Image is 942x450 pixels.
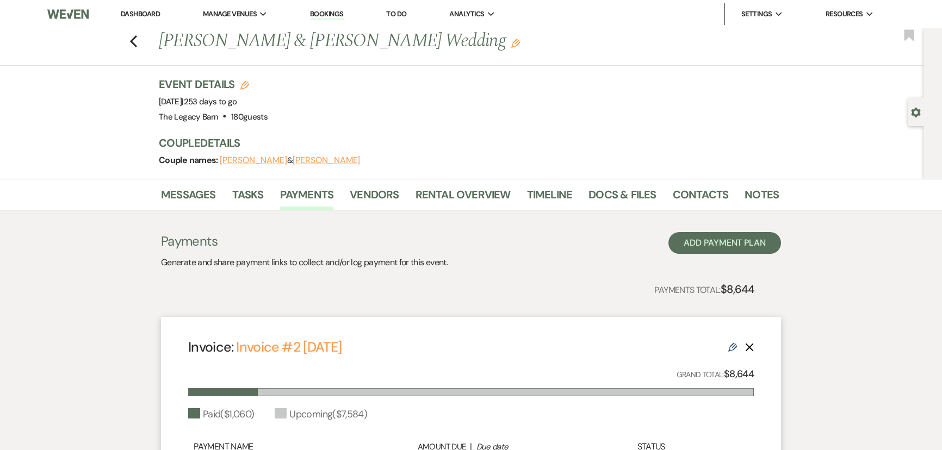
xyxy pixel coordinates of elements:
span: Couple names: [159,154,220,166]
h1: [PERSON_NAME] & [PERSON_NAME] Wedding [159,28,646,54]
button: Open lead details [911,107,921,117]
span: 180 guests [231,111,268,122]
p: Generate and share payment links to collect and/or log payment for this event. [161,255,448,270]
p: Payments Total: [654,280,754,298]
span: Resources [826,9,863,20]
span: | [182,96,237,107]
div: Upcoming ( $7,584 ) [275,407,367,422]
strong: $8,644 [721,282,754,296]
a: Vendors [350,186,399,210]
p: Grand Total: [677,366,754,382]
a: Notes [745,186,779,210]
span: & [220,155,360,166]
h3: Event Details [159,77,268,92]
a: Timeline [527,186,573,210]
span: Manage Venues [203,9,257,20]
div: Paid ( $1,060 ) [188,407,254,422]
span: 253 days to go [184,96,237,107]
button: [PERSON_NAME] [220,156,287,165]
a: Dashboard [121,9,160,18]
a: Rental Overview [416,186,511,210]
a: Docs & Files [588,186,656,210]
span: Settings [741,9,772,20]
img: Weven Logo [47,3,89,26]
a: Tasks [232,186,264,210]
h3: Payments [161,232,448,251]
a: Messages [161,186,216,210]
h3: Couple Details [159,135,768,151]
a: Payments [280,186,334,210]
a: Invoice #2 [DATE] [236,338,342,356]
a: Contacts [673,186,729,210]
button: Edit [511,38,520,48]
span: [DATE] [159,96,237,107]
a: Bookings [310,9,344,20]
button: Add Payment Plan [668,232,781,254]
h4: Invoice: [188,337,342,357]
span: The Legacy Barn [159,111,218,122]
strong: $8,644 [724,367,754,380]
button: [PERSON_NAME] [293,156,360,165]
span: Analytics [449,9,484,20]
a: To Do [386,9,406,18]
